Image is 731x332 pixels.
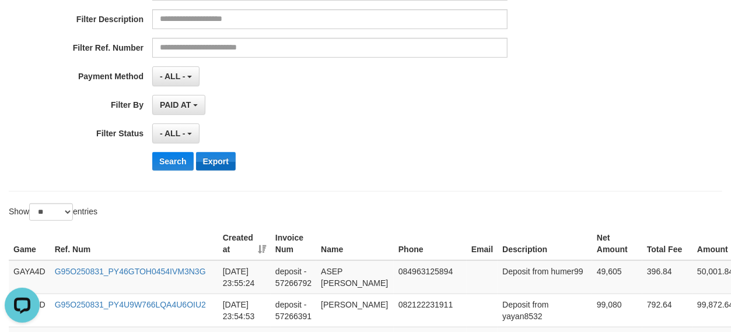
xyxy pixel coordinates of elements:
[29,203,73,221] select: Showentries
[218,260,271,294] td: [DATE] 23:55:24
[498,294,592,327] td: Deposit from yayan8532
[196,152,236,171] button: Export
[160,72,186,81] span: - ALL -
[271,294,316,327] td: deposit - 57266391
[9,260,50,294] td: GAYA4D
[498,260,592,294] td: Deposit from humer99
[316,227,394,260] th: Name
[160,129,186,138] span: - ALL -
[160,100,191,110] span: PAID AT
[50,227,218,260] th: Ref. Num
[152,66,200,86] button: - ALL -
[642,294,692,327] td: 792.64
[5,5,40,40] button: Open LiveChat chat widget
[316,260,394,294] td: ASEP [PERSON_NAME]
[152,152,194,171] button: Search
[592,260,642,294] td: 49,605
[592,227,642,260] th: Net Amount
[592,294,642,327] td: 99,080
[498,227,592,260] th: Description
[394,294,467,327] td: 082122231911
[9,203,97,221] label: Show entries
[152,123,200,143] button: - ALL -
[9,227,50,260] th: Game
[271,227,316,260] th: Invoice Num
[218,227,271,260] th: Created at: activate to sort column ascending
[271,260,316,294] td: deposit - 57266792
[218,294,271,327] td: [DATE] 23:54:53
[55,267,206,276] a: G95O250831_PY46GTOH0454IVM3N3G
[152,95,205,115] button: PAID AT
[642,227,692,260] th: Total Fee
[316,294,394,327] td: [PERSON_NAME]
[642,260,692,294] td: 396.84
[394,227,467,260] th: Phone
[467,227,498,260] th: Email
[55,300,206,309] a: G95O250831_PY4U9W766LQA4U6OIU2
[394,260,467,294] td: 084963125894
